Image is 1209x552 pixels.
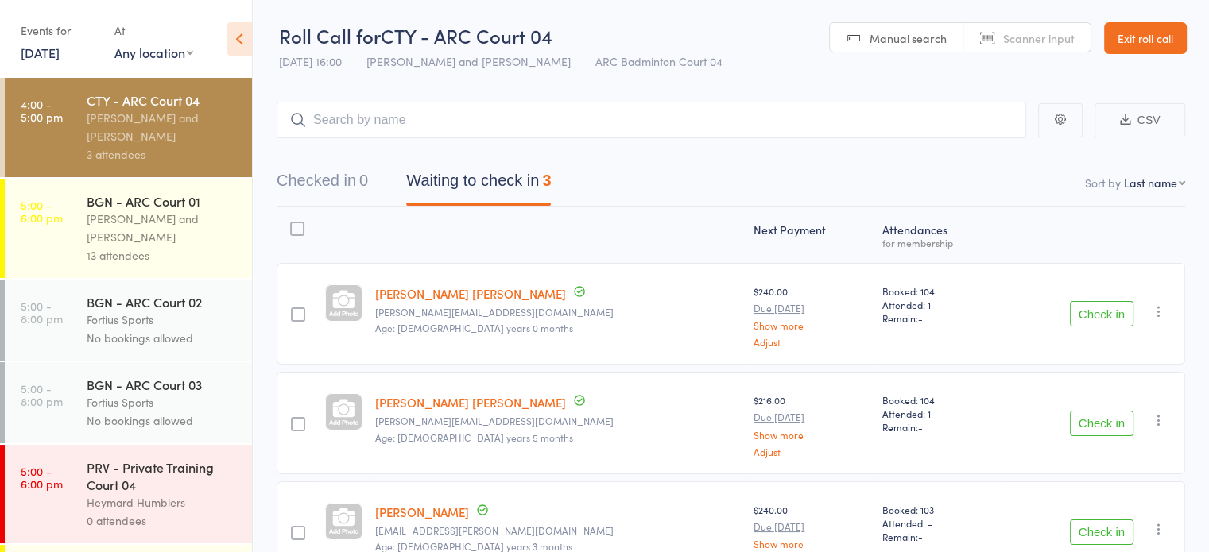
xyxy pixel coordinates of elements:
[754,393,869,456] div: $216.00
[21,299,63,325] time: 5:00 - 8:00 pm
[87,458,238,493] div: PRV - Private Training Court 04
[87,145,238,164] div: 3 attendees
[375,525,741,536] small: manoj.tatikonda@gmail.com
[754,430,869,440] a: Show more
[1070,519,1133,545] button: Check in
[1070,411,1133,436] button: Check in
[882,503,994,516] span: Booked: 103
[1104,22,1187,54] a: Exit roll call
[359,172,368,189] div: 0
[754,521,869,532] small: Due [DATE]
[754,538,869,549] a: Show more
[87,493,238,511] div: Heymard Humblers
[882,237,994,248] div: for membership
[882,393,994,407] span: Booked: 104
[5,445,252,543] a: 5:00 -6:00 pmPRV - Private Training Court 04Heymard Humblers0 attendees
[279,22,381,48] span: Roll Call for
[875,214,1001,256] div: Atten­dances
[882,420,994,434] span: Remain:
[595,53,723,69] span: ARC Badminton Court 04
[1095,103,1185,137] button: CSV
[917,530,922,543] span: -
[870,30,947,46] span: Manual search
[882,407,994,420] span: Attended: 1
[21,382,63,407] time: 5:00 - 8:00 pm
[1124,175,1177,191] div: Last name
[277,164,368,206] button: Checked in0
[1003,30,1075,46] span: Scanner input
[882,311,994,325] span: Remain:
[114,17,193,44] div: At
[5,78,252,177] a: 4:00 -5:00 pmCTY - ARC Court 04[PERSON_NAME] and [PERSON_NAME]3 attendees
[882,530,994,543] span: Remain:
[375,415,741,427] small: srini.gai3@gmail.com
[5,362,252,443] a: 5:00 -8:00 pmBGN - ARC Court 03Fortius SportsNo bookings allowed
[114,44,193,61] div: Any location
[1070,301,1133,326] button: Check in
[375,285,566,302] a: [PERSON_NAME] [PERSON_NAME]
[87,192,238,210] div: BGN - ARC Court 01
[754,303,869,314] small: Due [DATE]
[21,44,60,61] a: [DATE]
[87,91,238,109] div: CTY - ARC Court 04
[375,504,469,520] a: [PERSON_NAME]
[279,53,342,69] span: [DATE] 16:00
[747,214,875,256] div: Next Payment
[21,199,63,224] time: 5:00 - 6:00 pm
[375,321,573,334] span: Age: [DEMOGRAPHIC_DATA] years 0 months
[87,109,238,145] div: [PERSON_NAME] and [PERSON_NAME]
[882,298,994,311] span: Attended: 1
[87,311,238,329] div: Fortius Sports
[87,411,238,430] div: No bookings allowed
[5,179,252,278] a: 5:00 -6:00 pmBGN - ARC Court 01[PERSON_NAME] and [PERSON_NAME]13 attendees
[754,337,869,347] a: Adjust
[87,511,238,530] div: 0 attendees
[754,320,869,330] a: Show more
[1085,175,1121,191] label: Sort by
[21,465,63,490] time: 5:00 - 6:00 pm
[21,98,63,123] time: 4:00 - 5:00 pm
[366,53,571,69] span: [PERSON_NAME] and [PERSON_NAME]
[21,17,99,44] div: Events for
[277,102,1026,138] input: Search by name
[87,329,238,347] div: No bookings allowed
[754,411,869,423] small: Due [DATE]
[542,172,551,189] div: 3
[87,393,238,411] div: Fortius Sports
[375,430,573,444] span: Age: [DEMOGRAPHIC_DATA] years 5 months
[917,420,922,434] span: -
[917,311,922,325] span: -
[882,516,994,530] span: Attended: -
[375,307,741,318] small: srini.gai3@gmail.com
[87,376,238,393] div: BGN - ARC Court 03
[87,246,238,264] div: 13 attendees
[375,394,566,411] a: [PERSON_NAME] [PERSON_NAME]
[87,293,238,311] div: BGN - ARC Court 02
[5,280,252,361] a: 5:00 -8:00 pmBGN - ARC Court 02Fortius SportsNo bookings allowed
[754,446,869,457] a: Adjust
[87,210,238,246] div: [PERSON_NAME] and [PERSON_NAME]
[754,284,869,347] div: $240.00
[381,22,552,48] span: CTY - ARC Court 04
[882,284,994,298] span: Booked: 104
[406,164,551,206] button: Waiting to check in3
